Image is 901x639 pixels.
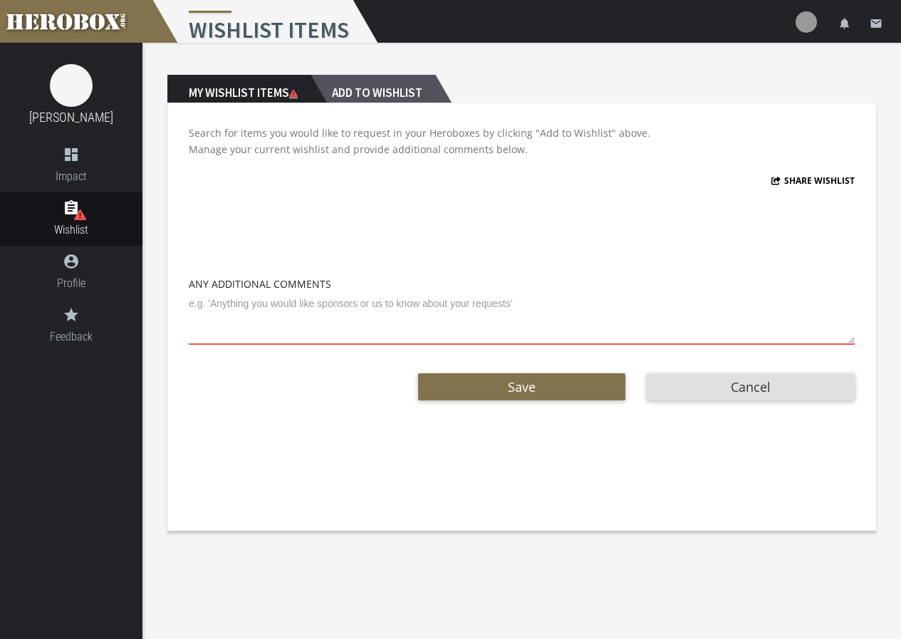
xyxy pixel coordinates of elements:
[647,373,855,400] button: Cancel
[29,110,113,125] a: [PERSON_NAME]
[63,199,80,217] i: assignment
[870,17,882,30] i: email
[311,75,435,103] h2: Add to Wishlist
[418,373,626,400] button: Save
[771,172,855,189] button: Share Wishlist
[838,17,851,30] i: notifications
[796,11,817,33] img: user-image
[189,276,331,292] label: Any Additional Comments
[189,125,855,157] p: Search for items you would like to request in your Heroboxes by clicking "Add to Wishlist" above....
[50,64,93,107] img: image
[508,378,536,395] span: Save
[167,75,311,103] h2: My Wishlist Items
